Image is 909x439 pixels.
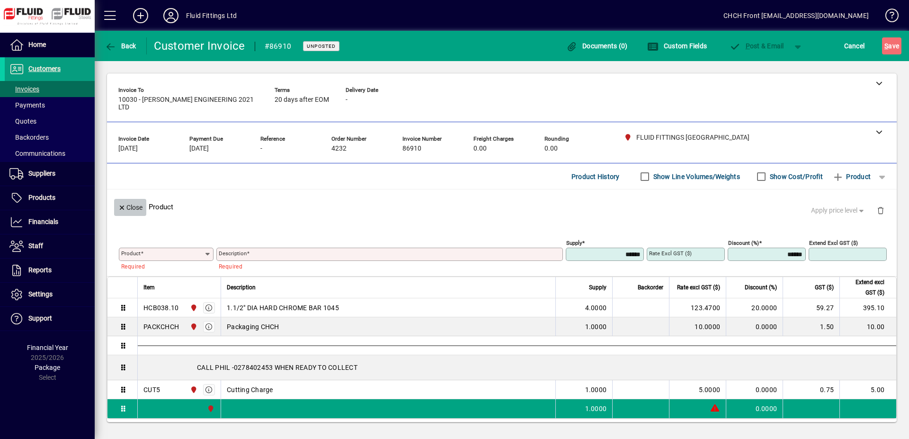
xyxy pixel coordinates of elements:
span: Payments [9,101,45,109]
app-page-header-button: Back [95,37,147,54]
div: Product [107,189,897,224]
button: Save [882,37,901,54]
mat-label: Product [121,250,141,257]
span: P [746,42,750,50]
span: - [260,145,262,152]
span: Packaging CHCH [227,322,279,331]
span: Suppliers [28,170,55,177]
span: 1.0000 [585,404,607,413]
span: [DATE] [118,145,138,152]
td: 0.0000 [726,317,783,336]
a: Knowledge Base [878,2,897,33]
span: Backorders [9,134,49,141]
mat-label: Supply [566,240,582,246]
span: 1.1/2" DIA HARD CHROME BAR 1045 [227,303,339,313]
a: Home [5,33,95,57]
label: Show Cost/Profit [768,172,823,181]
span: Home [28,41,46,48]
div: CHCH Front [EMAIL_ADDRESS][DOMAIN_NAME] [723,8,869,23]
button: Back [102,37,139,54]
td: 20.0000 [726,298,783,317]
div: Customer Invoice [154,38,245,54]
button: Delete [869,199,892,222]
div: CUT5 [143,385,160,394]
span: 20 days after EOM [275,96,329,104]
div: HCB038.10 [143,303,178,313]
mat-label: Extend excl GST ($) [809,240,858,246]
a: Support [5,307,95,331]
span: Financials [28,218,58,225]
button: Cancel [842,37,867,54]
span: ost & Email [729,42,784,50]
span: Description [227,282,256,293]
span: 1.0000 [585,385,607,394]
span: Documents (0) [566,42,628,50]
a: Payments [5,97,95,113]
a: Backorders [5,129,95,145]
button: Add [125,7,156,24]
button: Profile [156,7,186,24]
span: Unposted [307,43,336,49]
span: FLUID FITTINGS CHRISTCHURCH [187,385,198,395]
a: Communications [5,145,95,161]
span: FLUID FITTINGS CHRISTCHURCH [187,303,198,313]
span: GST ($) [815,282,834,293]
mat-label: Description [219,250,247,257]
span: Backorder [638,282,663,293]
a: Suppliers [5,162,95,186]
td: 0.75 [783,380,839,399]
span: Financial Year [27,344,68,351]
button: Close [114,199,146,216]
a: Settings [5,283,95,306]
mat-label: Discount (%) [728,240,759,246]
td: 10.00 [839,317,896,336]
button: Post & Email [724,37,789,54]
td: 59.27 [783,298,839,317]
span: 0.00 [544,145,558,152]
span: Close [118,200,143,215]
span: Discount (%) [745,282,777,293]
span: FLUID FITTINGS CHRISTCHURCH [205,403,215,414]
span: 0.00 [473,145,487,152]
div: 10.0000 [675,322,720,331]
span: Products [28,194,55,201]
td: 0.0000 [726,380,783,399]
mat-label: Rate excl GST ($) [649,250,692,257]
span: Item [143,282,155,293]
span: Settings [28,290,53,298]
span: Apply price level [811,206,866,215]
td: 0.0000 [726,399,783,418]
div: PACKCHCH [143,322,179,331]
span: Cancel [844,38,865,54]
button: Documents (0) [564,37,630,54]
a: Invoices [5,81,95,97]
div: Fluid Fittings Ltd [186,8,237,23]
span: Extend excl GST ($) [846,277,884,298]
div: #86910 [265,39,292,54]
span: Invoices [9,85,39,93]
span: 10030 - [PERSON_NAME] ENGINEERING 2021 LTD [118,96,260,111]
button: Apply price level [807,202,870,219]
span: Customers [28,65,61,72]
span: - [346,96,348,104]
span: 4.0000 [585,303,607,313]
div: CALL PHIL -0278402453 WHEN READY TO COLLECT [138,355,896,380]
span: S [884,42,888,50]
a: Financials [5,210,95,234]
span: Package [35,364,60,371]
app-page-header-button: Delete [869,206,892,215]
td: 395.10 [839,298,896,317]
button: Custom Fields [645,37,709,54]
span: Quotes [9,117,36,125]
div: 123.4700 [675,303,720,313]
span: Rate excl GST ($) [677,282,720,293]
label: Show Line Volumes/Weights [651,172,740,181]
span: Back [105,42,136,50]
span: Reports [28,266,52,274]
mat-error: Required [219,261,555,271]
a: Products [5,186,95,210]
td: 1.50 [783,317,839,336]
span: Communications [9,150,65,157]
span: Support [28,314,52,322]
span: 4232 [331,145,347,152]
